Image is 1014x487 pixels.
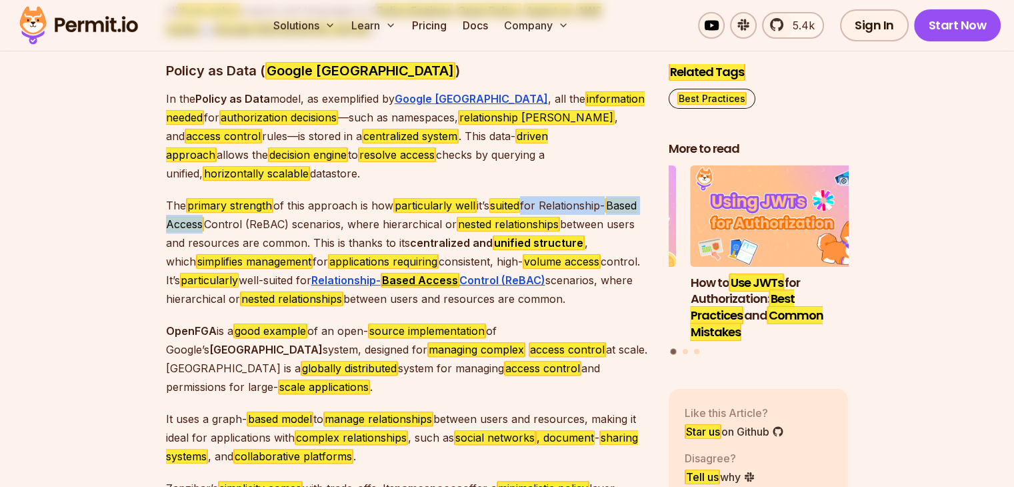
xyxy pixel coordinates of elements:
img: Permit logo [13,3,144,48]
span: model, as exemplified by [270,92,395,105]
span: Relationship- [311,274,381,287]
span: How to [691,274,729,290]
span: Best Practices [691,290,795,324]
span: centralized system [363,129,458,143]
button: Solutions [268,12,341,39]
img: A Guide to Bearer Tokens: JWT vs. Opaque Tokens [496,165,676,267]
span: system, designed for [323,343,427,356]
span: to [313,412,323,426]
a: Start Now [914,9,1001,41]
span: complex relationships [295,430,407,445]
span: 5.4k [785,17,815,33]
span: OpenFGA [166,324,217,338]
span: centralized and [410,236,493,250]
span: horizontally scalable [203,166,309,181]
span: system for managing [398,362,504,375]
span: relationship [PERSON_NAME] [459,110,614,125]
span: of this approach is how [273,199,393,212]
span: authorization decisions [220,110,337,125]
span: Google [395,92,432,105]
span: source implementation [369,324,485,338]
span: nested relationships [241,292,343,306]
span: Common Mistakes [691,306,823,341]
span: access control [529,342,605,357]
img: How to Use JWTs for Authorization: Best Practices and Common Mistakes [691,165,871,267]
span: collaborative platforms [234,449,353,464]
span: applications requiring [329,254,438,269]
span: - [536,430,599,445]
span: , and [208,450,233,463]
span: [GEOGRAPHIC_DATA] [435,92,548,105]
span: consistent, high- [439,255,523,268]
span: of an open- [307,324,368,338]
span: access control [185,129,261,143]
span: manage relationships [324,412,433,426]
li: 3 of 3 [496,165,676,341]
span: for Authorization: [691,274,800,307]
span: . [370,380,373,394]
span: between users and resources, making it ideal for applications with [166,412,636,444]
a: Pricing [407,12,452,39]
span: In the [166,92,195,105]
span: managing complex [428,342,525,357]
span: rules—is stored in a [262,129,362,143]
span: . This data- [459,129,515,143]
span: based model [247,412,313,426]
span: , document [536,430,595,445]
span: access control [505,361,581,376]
span: well-suited for [239,274,311,287]
span: Based Access [381,273,459,288]
span: , all the [548,92,585,105]
span: Best Practices [678,92,746,105]
span: The [166,199,186,212]
span: Related Tags [669,63,745,81]
span: ) [455,63,460,79]
span: Control (ReBAC) scenarios, where hierarchical or [204,217,457,231]
span: primary strength [187,198,273,213]
a: How to Use JWTs for Authorization: Best Practices and Common MistakesHow toUse JWTsfor Authorizat... [691,165,871,341]
a: Star uson Github [685,423,784,439]
span: between users and resources are common. [343,292,565,306]
span: Like this Article? [685,406,768,419]
span: decision engine [269,147,347,162]
span: Google [GEOGRAPHIC_DATA] [266,62,455,79]
span: simplifies management [197,254,312,269]
span: datastore. [310,167,360,180]
span: social networks [455,430,535,445]
span: [GEOGRAPHIC_DATA] [209,343,323,356]
span: Policy as Data [195,92,270,105]
a: Best Practices [669,89,755,109]
span: , such as [408,431,454,444]
button: Go to slide 3 [694,349,699,354]
button: Go to slide 1 [671,349,677,355]
span: resolve access [359,147,435,162]
span: is a [217,324,233,338]
button: Company [499,12,574,39]
a: Relationship-Based AccessControl (ReBAC) [311,273,545,288]
span: Use JWTs [730,273,784,291]
a: Sign In [840,9,909,41]
span: unified structure [493,235,584,250]
span: Control (ReBAC) [459,274,545,287]
span: to [348,148,358,161]
span: it’s [477,199,489,212]
span: Policy as Data ( [166,63,265,79]
a: 5.4k [762,12,824,39]
span: good example [234,324,307,338]
span: It uses a graph- [166,412,247,426]
button: Go to slide 2 [683,349,688,354]
span: allows the [217,148,268,161]
span: for [204,111,219,124]
span: . [353,450,356,463]
span: suited [490,199,519,212]
span: Disagree? [685,451,736,464]
span: particularly [181,274,238,287]
a: Tell uswhy [685,468,755,484]
a: Docs [457,12,493,39]
span: for [313,255,328,268]
span: —such as namespaces, [338,111,458,124]
a: Google [GEOGRAPHIC_DATA] [395,92,548,105]
span: for Relationship- [520,199,605,212]
span: and [744,307,767,324]
span: More to read [669,140,739,157]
